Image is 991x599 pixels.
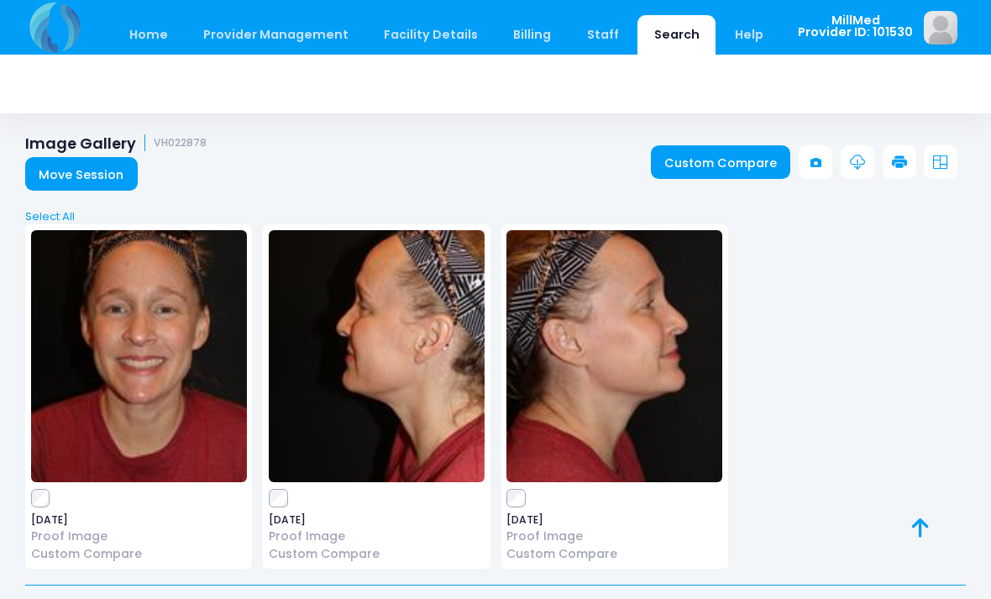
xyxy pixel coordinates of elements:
[506,528,722,545] a: Proof Image
[31,515,247,525] span: [DATE]
[506,230,722,482] img: image
[637,15,716,55] a: Search
[570,15,635,55] a: Staff
[31,230,247,482] img: image
[506,515,722,525] span: [DATE]
[31,545,247,563] a: Custom Compare
[25,134,207,152] h1: Image Gallery
[497,15,568,55] a: Billing
[651,145,791,179] a: Custom Compare
[20,208,972,225] a: Select All
[506,545,722,563] a: Custom Compare
[269,515,485,525] span: [DATE]
[924,11,957,45] img: image
[269,545,485,563] a: Custom Compare
[186,15,364,55] a: Provider Management
[269,230,485,482] img: image
[31,528,247,545] a: Proof Image
[25,157,138,191] a: Move Session
[798,14,913,39] span: MillMed Provider ID: 101530
[269,528,485,545] a: Proof Image
[719,15,780,55] a: Help
[368,15,495,55] a: Facility Details
[113,15,184,55] a: Home
[154,137,207,150] small: VH022878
